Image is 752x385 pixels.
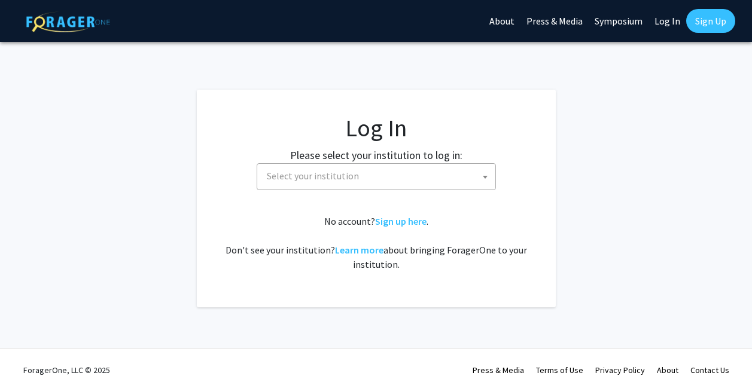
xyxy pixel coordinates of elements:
span: Select your institution [262,164,495,188]
a: Learn more about bringing ForagerOne to your institution [335,244,383,256]
a: Sign Up [686,9,735,33]
span: Select your institution [257,163,496,190]
a: Privacy Policy [595,365,645,375]
a: Press & Media [473,365,524,375]
h1: Log In [221,114,532,142]
label: Please select your institution to log in: [290,147,462,163]
span: Select your institution [267,170,359,182]
div: No account? . Don't see your institution? about bringing ForagerOne to your institution. [221,214,532,271]
a: Contact Us [690,365,729,375]
a: Terms of Use [536,365,583,375]
img: ForagerOne Logo [26,11,110,32]
a: About [657,365,678,375]
a: Sign up here [375,215,427,227]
